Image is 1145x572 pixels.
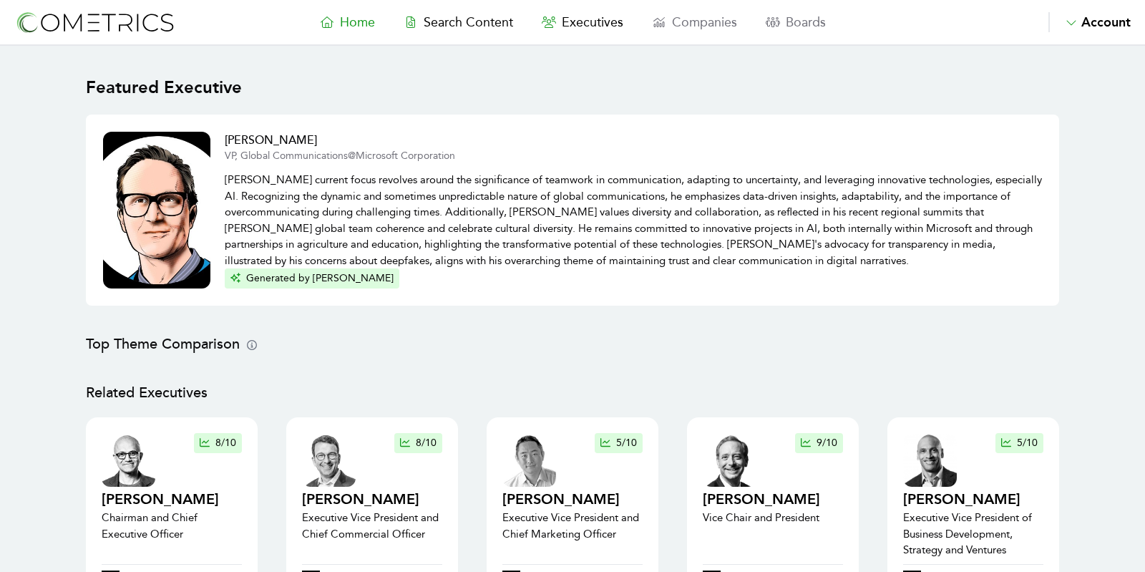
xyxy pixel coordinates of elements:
[703,490,820,510] h2: [PERSON_NAME]
[502,433,556,487] img: executive profile thumbnail
[302,510,442,542] p: Executive Vice President and Chief Commercial Officer
[86,334,1059,354] h2: Top Theme Comparison
[225,132,1042,149] h2: [PERSON_NAME]
[903,490,1043,510] h2: [PERSON_NAME]
[903,510,1043,558] p: Executive Vice President of Business Development, Strategy and Ventures
[527,12,638,32] a: Executives
[302,433,442,558] a: executive profile thumbnail8/10[PERSON_NAME]Executive Vice President and Chief Commercial Officer
[225,149,1042,163] p: VP, Global Communications @ Microsoft Corporation
[562,14,623,30] span: Executives
[638,12,751,32] a: Companies
[102,510,242,542] p: Chairman and Chief Executive Officer
[672,14,737,30] span: Companies
[389,12,527,32] a: Search Content
[903,433,1043,558] a: executive profile thumbnail5/10[PERSON_NAME]Executive Vice President of Business Development, Str...
[786,14,826,30] span: Boards
[102,490,242,510] h2: [PERSON_NAME]
[306,12,389,32] a: Home
[903,433,957,487] img: executive profile thumbnail
[225,132,1042,163] a: [PERSON_NAME]VP, Global Communications@Microsoft Corporation
[86,74,1059,100] h1: Featured Executive
[225,268,399,289] button: Generated by [PERSON_NAME]
[102,433,242,558] a: executive profile thumbnail8/10[PERSON_NAME]Chairman and Chief Executive Officer
[502,510,643,542] p: Executive Vice President and Chief Marketing Officer
[502,433,643,558] a: executive profile thumbnail5/10[PERSON_NAME]Executive Vice President and Chief Marketing Officer
[1081,14,1131,30] span: Account
[103,132,210,289] img: Executive Thumbnail
[302,433,356,487] img: executive profile thumbnail
[995,433,1043,453] button: 5/10
[751,12,840,32] a: Boards
[302,490,442,510] h2: [PERSON_NAME]
[14,9,175,36] img: logo-refresh-RPX2ODFg.svg
[394,433,442,453] button: 8/10
[1048,12,1131,32] button: Account
[424,14,513,30] span: Search Content
[340,14,375,30] span: Home
[502,490,643,510] h2: [PERSON_NAME]
[225,163,1042,268] p: [PERSON_NAME] current focus revolves around the significance of teamwork in communication, adapti...
[703,433,756,487] img: executive profile thumbnail
[703,433,843,558] a: executive profile thumbnail9/10[PERSON_NAME]Vice Chair and President
[86,383,1059,403] h2: Related Executives
[703,510,820,526] p: Vice Chair and President
[102,433,155,487] img: executive profile thumbnail
[595,433,643,453] button: 5/10
[795,433,843,453] button: 9/10
[194,433,242,453] button: 8/10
